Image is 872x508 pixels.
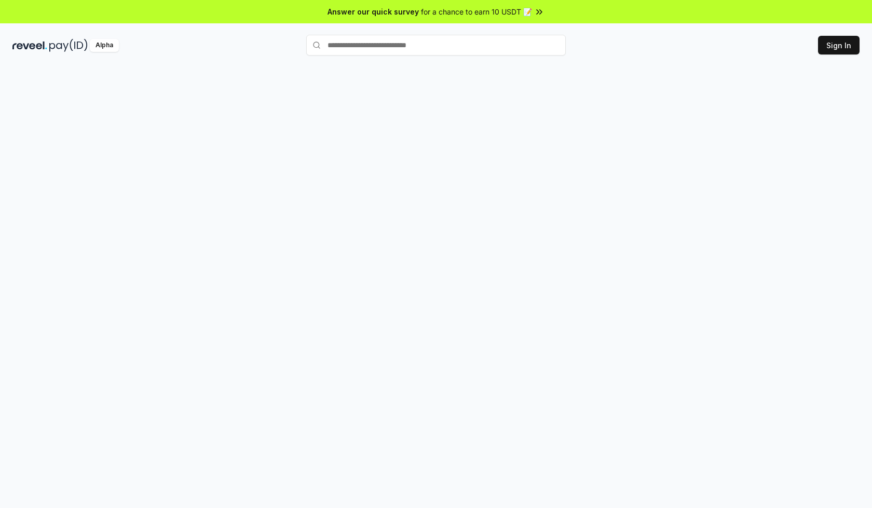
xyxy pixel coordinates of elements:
[49,39,88,52] img: pay_id
[90,39,119,52] div: Alpha
[12,39,47,52] img: reveel_dark
[328,6,419,17] span: Answer our quick survey
[421,6,532,17] span: for a chance to earn 10 USDT 📝
[818,36,860,54] button: Sign In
